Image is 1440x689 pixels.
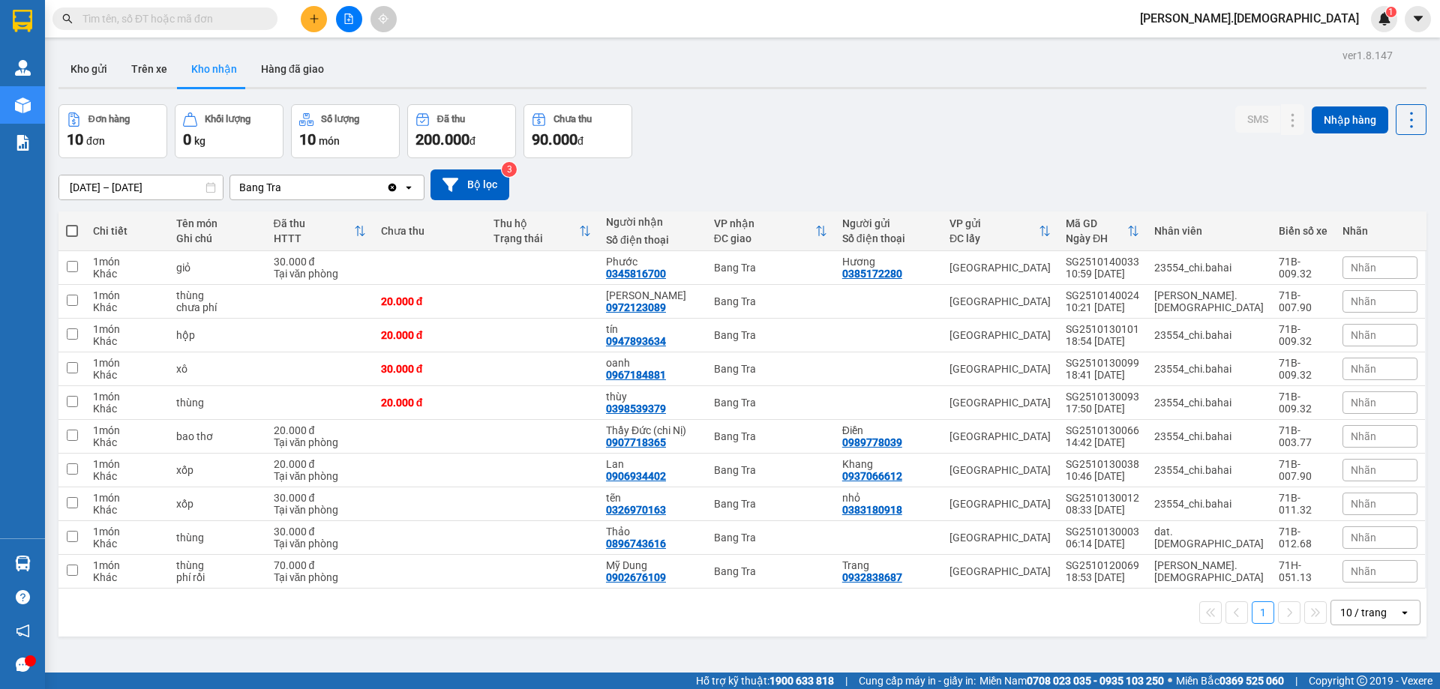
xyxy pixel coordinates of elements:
div: 0896743616 [606,538,666,550]
div: thùng [176,559,258,571]
div: 0932838687 [842,571,902,583]
div: 23554_chi.bahai [1154,397,1264,409]
div: 06:14 [DATE] [1066,538,1139,550]
div: Bang Tra [714,397,827,409]
div: Trang [842,559,934,571]
div: Thảo [606,526,699,538]
button: Kho gửi [58,51,119,87]
span: 90.000 [532,130,577,148]
span: Nhãn [1351,532,1376,544]
button: caret-down [1405,6,1431,32]
button: 1 [1252,601,1274,624]
span: món [319,135,340,147]
button: Hàng đã giao [249,51,336,87]
div: Trạng thái [493,232,579,244]
img: warehouse-icon [15,556,31,571]
span: Nhãn [1351,295,1376,307]
div: [GEOGRAPHIC_DATA] [949,532,1051,544]
div: 1 món [93,391,161,403]
button: Trên xe [119,51,179,87]
span: plus [309,13,319,24]
div: 0326970163 [606,504,666,516]
div: SG2510130066 [1066,424,1139,436]
div: Khác [93,403,161,415]
svg: open [403,181,415,193]
span: message [16,658,30,672]
span: Nhãn [1351,397,1376,409]
button: file-add [336,6,362,32]
div: thùy [606,391,699,403]
div: 23554_chi.bahai [1154,262,1264,274]
svg: open [1399,607,1411,619]
span: 10 [67,130,83,148]
span: Cung cấp máy in - giấy in: [859,673,976,689]
div: Đã thu [274,217,354,229]
div: tín [606,323,699,335]
span: Nhãn [1351,430,1376,442]
div: 0947893634 [606,335,666,347]
button: SMS [1235,106,1280,133]
div: 71B-009.32 [1279,391,1327,415]
span: notification [16,624,30,638]
div: Khác [93,504,161,516]
strong: 1900 633 818 [769,675,834,687]
div: xốp [176,498,258,510]
div: Khối lượng [205,114,250,124]
div: Bang Tra [714,329,827,341]
button: Đã thu200.000đ [407,104,516,158]
div: 0937066612 [842,470,902,482]
div: Bang Tra [714,262,827,274]
span: đơn [86,135,105,147]
div: oanh [606,357,699,369]
div: [GEOGRAPHIC_DATA] [949,464,1051,476]
div: Ngày ĐH [1066,232,1127,244]
div: 20.000 đ [381,329,478,341]
div: 23554_chi.bahai [1154,464,1264,476]
button: aim [370,6,397,32]
div: Nhãn [1342,225,1417,237]
span: 1 [1388,7,1393,17]
button: Kho nhận [179,51,249,87]
div: 0989778039 [842,436,902,448]
div: Khác [93,268,161,280]
button: plus [301,6,327,32]
div: Khác [93,436,161,448]
span: kg [194,135,205,147]
div: Nhân viên [1154,225,1264,237]
div: Bang Tra [714,295,827,307]
div: Tên món [176,217,258,229]
div: Mã GD [1066,217,1127,229]
div: 08:33 [DATE] [1066,504,1139,516]
div: [GEOGRAPHIC_DATA] [949,498,1051,510]
sup: 3 [502,162,517,177]
div: [GEOGRAPHIC_DATA] [949,397,1051,409]
div: Tại văn phòng [274,571,366,583]
div: 23554_chi.bahai [1154,363,1264,375]
div: 10:21 [DATE] [1066,301,1139,313]
div: SG2510130101 [1066,323,1139,335]
span: | [845,673,847,689]
div: SG2510130099 [1066,357,1139,369]
div: 10:46 [DATE] [1066,470,1139,482]
div: Phước [606,256,699,268]
div: thùng [176,397,258,409]
div: 71B-009.32 [1279,323,1327,347]
button: Số lượng10món [291,104,400,158]
span: Miền Bắc [1176,673,1284,689]
span: đ [577,135,583,147]
div: [GEOGRAPHIC_DATA] [949,295,1051,307]
span: Nhãn [1351,329,1376,341]
span: ⚪️ [1168,678,1172,684]
div: Hương [842,256,934,268]
div: phí rồi [176,571,258,583]
div: 71B-011.32 [1279,492,1327,516]
input: Tìm tên, số ĐT hoặc mã đơn [82,10,259,27]
div: Mỹ Dung [606,559,699,571]
span: 0 [183,130,191,148]
div: VP nhận [714,217,815,229]
div: vann.bahai [1154,289,1264,313]
div: 70.000 đ [274,559,366,571]
div: Bang Tra [714,430,827,442]
strong: 0708 023 035 - 0935 103 250 [1027,675,1164,687]
div: 20.000 đ [381,295,478,307]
